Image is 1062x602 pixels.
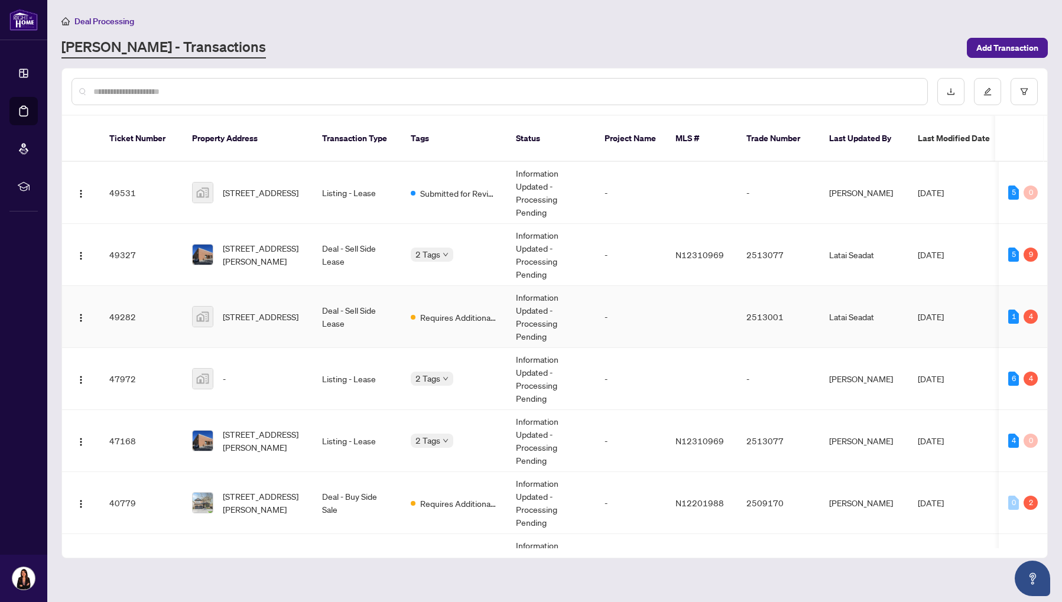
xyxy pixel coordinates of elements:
td: Information Updated - Processing Pending [506,224,595,286]
img: thumbnail-img [193,183,213,203]
td: [PERSON_NAME] [820,534,908,596]
span: down [443,438,449,444]
div: 1 [1008,310,1019,324]
button: Add Transaction [967,38,1048,58]
td: 47168 [100,410,183,472]
img: Logo [76,499,86,509]
span: filter [1020,87,1028,96]
td: Listing - Lease [313,348,401,410]
span: 2 Tags [415,248,440,261]
div: 9 [1024,248,1038,262]
td: Latai Seadat [820,286,908,348]
td: Information Updated - Processing Pending [506,162,595,224]
img: thumbnail-img [193,307,213,327]
a: [PERSON_NAME] - Transactions [61,37,266,58]
span: home [61,17,70,25]
span: [DATE] [918,497,944,508]
span: edit [983,87,992,96]
div: 4 [1024,310,1038,324]
img: thumbnail-img [193,245,213,265]
td: Deal - Sell Side Lease [313,224,401,286]
th: Last Modified Date [908,116,1015,162]
td: - [737,348,820,410]
td: 47972 [100,348,183,410]
button: download [937,78,964,105]
td: - [595,162,666,224]
td: 2509170 [737,472,820,534]
th: Project Name [595,116,666,162]
img: Logo [76,189,86,199]
td: Information Updated - Processing Pending [506,410,595,472]
td: Latai Seadat [820,224,908,286]
img: Logo [76,375,86,385]
td: [PERSON_NAME] [820,410,908,472]
th: Tags [401,116,506,162]
th: MLS # [666,116,737,162]
img: Profile Icon [12,567,35,590]
td: - [595,286,666,348]
span: [STREET_ADDRESS][PERSON_NAME] [223,242,303,268]
button: Logo [72,183,90,202]
td: Information Updated - Processing Pending [506,534,595,596]
span: N12201988 [675,497,724,508]
button: Open asap [1015,561,1050,596]
td: Listing - Lease [313,410,401,472]
div: 4 [1008,434,1019,448]
img: thumbnail-img [193,369,213,389]
span: - [223,372,226,385]
div: 0 [1008,496,1019,510]
span: Deal Processing [74,16,134,27]
span: download [947,87,955,96]
td: [PERSON_NAME] [820,348,908,410]
div: 0 [1024,186,1038,200]
td: 40779 [100,472,183,534]
span: Requires Additional Docs [420,497,497,510]
td: [PERSON_NAME] [820,162,908,224]
span: 2 Tags [415,372,440,385]
button: Logo [72,493,90,512]
button: Logo [72,307,90,326]
span: 2 Tags [415,434,440,447]
span: [STREET_ADDRESS][PERSON_NAME] [223,490,303,516]
th: Last Updated By [820,116,908,162]
span: [DATE] [918,435,944,446]
td: Information Updated - Processing Pending [506,348,595,410]
td: - [595,410,666,472]
td: 49327 [100,224,183,286]
div: 2 [1024,496,1038,510]
span: N12310969 [675,435,724,446]
td: [PERSON_NAME] [820,472,908,534]
button: filter [1011,78,1038,105]
img: logo [9,9,38,31]
div: 5 [1008,248,1019,262]
td: Listing [313,534,401,596]
td: - [595,348,666,410]
td: - [737,162,820,224]
span: [STREET_ADDRESS] [223,310,298,323]
td: - [737,534,820,596]
img: Logo [76,437,86,447]
button: Logo [72,369,90,388]
div: 0 [1024,434,1038,448]
span: [DATE] [918,311,944,322]
th: Property Address [183,116,313,162]
td: - [595,534,666,596]
td: - [595,224,666,286]
td: Deal - Sell Side Lease [313,286,401,348]
th: Ticket Number [100,116,183,162]
span: N12310969 [675,249,724,260]
span: [DATE] [918,373,944,384]
div: 5 [1008,186,1019,200]
td: 2513077 [737,410,820,472]
td: 49531 [100,162,183,224]
td: Listing - Lease [313,162,401,224]
button: Logo [72,245,90,264]
span: Add Transaction [976,38,1038,57]
span: down [443,376,449,382]
button: Logo [72,431,90,450]
img: Logo [76,313,86,323]
th: Trade Number [737,116,820,162]
td: 2513077 [737,224,820,286]
img: thumbnail-img [193,493,213,513]
td: Deal - Buy Side Sale [313,472,401,534]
